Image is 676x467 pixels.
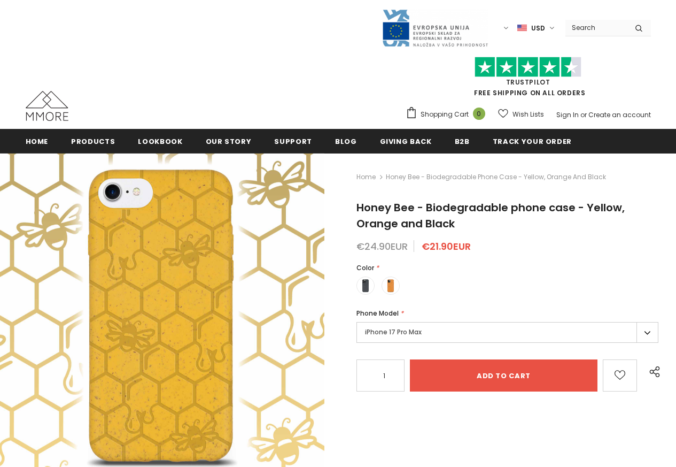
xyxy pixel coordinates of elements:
span: €21.90EUR [422,240,471,253]
a: Home [26,129,49,153]
span: Giving back [380,136,432,147]
img: Javni Razpis [382,9,488,48]
a: Shopping Cart 0 [406,106,491,123]
span: Products [71,136,115,147]
a: B2B [455,129,470,153]
span: Lookbook [138,136,182,147]
span: or [580,110,587,119]
span: Honey Bee - Biodegradable phone case - Yellow, Orange and Black [386,171,606,183]
a: Home [356,171,376,183]
input: Search Site [565,20,627,35]
a: Track your order [493,129,572,153]
span: 0 [473,108,485,120]
a: Trustpilot [506,78,550,87]
span: Blog [335,136,357,147]
img: Trust Pilot Stars [475,57,581,78]
span: support [274,136,312,147]
span: Phone Model [356,309,399,318]
a: Blog [335,129,357,153]
a: Products [71,129,115,153]
img: USD [517,24,527,33]
span: Shopping Cart [421,109,469,120]
a: Javni Razpis [382,23,488,32]
span: Wish Lists [512,109,544,120]
img: MMORE Cases [26,91,68,121]
a: Sign In [556,110,579,119]
label: iPhone 17 Pro Max [356,322,658,343]
a: Create an account [588,110,651,119]
span: Home [26,136,49,147]
span: Our Story [206,136,252,147]
a: support [274,129,312,153]
span: €24.90EUR [356,240,408,253]
span: Honey Bee - Biodegradable phone case - Yellow, Orange and Black [356,200,625,231]
span: USD [531,23,545,34]
span: FREE SHIPPING ON ALL ORDERS [406,62,651,97]
span: Track your order [493,136,572,147]
span: B2B [455,136,470,147]
span: Color [356,263,374,272]
a: Lookbook [138,129,182,153]
input: Add to cart [410,359,597,392]
a: Giving back [380,129,432,153]
a: Our Story [206,129,252,153]
a: Wish Lists [498,105,544,124]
